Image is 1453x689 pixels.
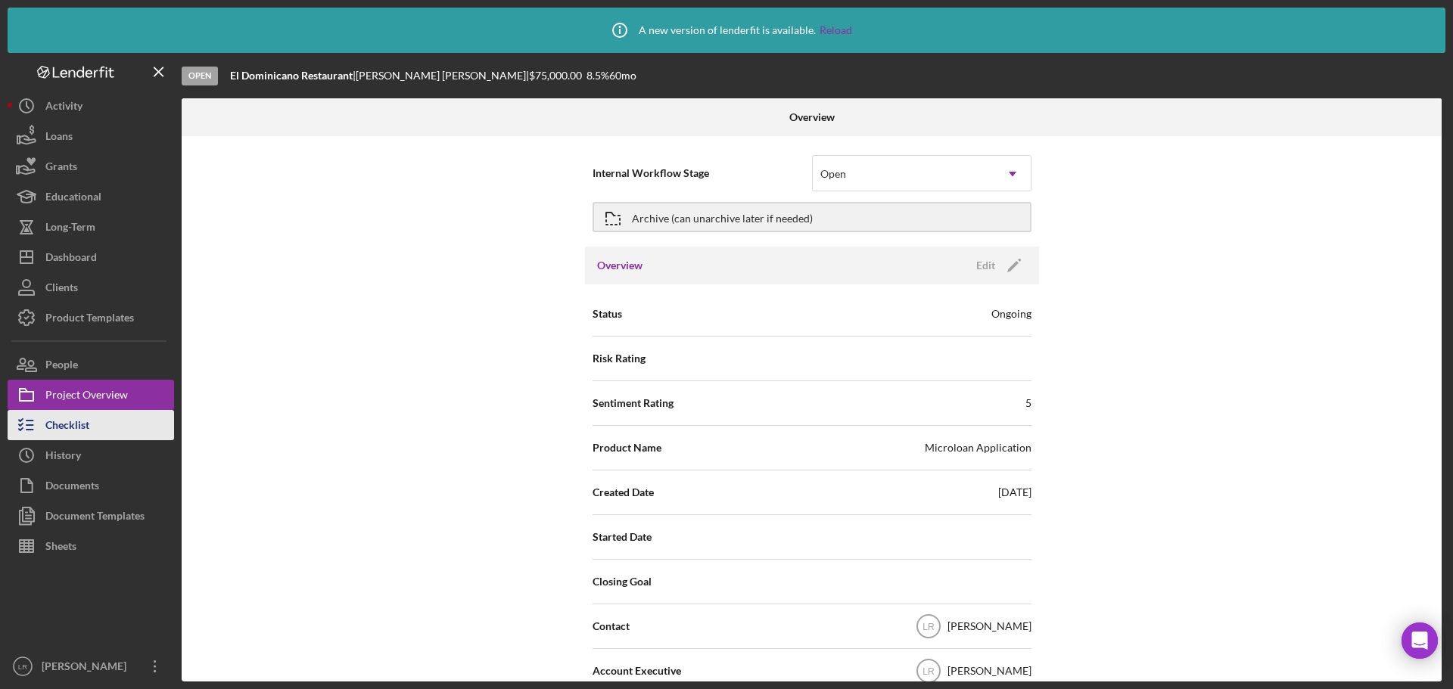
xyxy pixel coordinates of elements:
[529,70,586,82] div: $75,000.00
[18,663,27,671] text: LR
[593,529,652,545] span: Started Date
[45,410,89,444] div: Checklist
[8,303,174,333] button: Product Templates
[8,242,174,272] button: Dashboard
[593,619,630,634] span: Contact
[593,351,646,366] span: Risk Rating
[967,254,1027,277] button: Edit
[8,182,174,212] button: Educational
[925,440,1031,455] div: Microloan Application
[230,70,356,82] div: |
[609,70,636,82] div: 60 mo
[8,470,174,501] button: Documents
[1402,622,1438,659] div: Open Intercom Messenger
[45,91,82,125] div: Activity
[923,622,935,632] text: LR
[45,531,76,565] div: Sheets
[45,182,101,216] div: Educational
[8,151,174,182] button: Grants
[1025,396,1031,411] div: 5
[45,380,128,414] div: Project Overview
[356,70,529,82] div: [PERSON_NAME] [PERSON_NAME] |
[8,272,174,303] button: Clients
[947,619,1031,634] div: [PERSON_NAME]
[947,663,1031,678] div: [PERSON_NAME]
[45,470,99,504] div: Documents
[182,67,218,85] div: Open
[632,203,813,231] div: Archive (can unarchive later if needed)
[45,121,73,155] div: Loans
[45,242,97,276] div: Dashboard
[38,651,136,685] div: [PERSON_NAME]
[593,663,681,678] span: Account Executive
[593,202,1031,232] button: Archive (can unarchive later if needed)
[593,396,674,411] span: Sentiment Rating
[8,651,174,681] button: LR[PERSON_NAME]
[991,306,1031,321] div: Ongoing
[8,212,174,242] button: Long-Term
[586,70,609,82] div: 8.5 %
[820,168,846,180] div: Open
[8,121,174,151] button: Loans
[8,91,174,121] button: Activity
[45,272,78,306] div: Clients
[8,380,174,410] button: Project Overview
[593,166,812,181] span: Internal Workflow Stage
[230,69,353,82] b: El Dominicano Restaurant
[8,349,174,380] button: People
[593,440,661,455] span: Product Name
[8,440,174,470] button: History
[45,440,81,474] div: History
[593,485,654,500] span: Created Date
[976,254,995,277] div: Edit
[923,666,935,677] text: LR
[593,306,622,321] span: Status
[45,501,145,535] div: Document Templates
[789,111,835,123] b: Overview
[8,501,174,531] button: Document Templates
[45,349,78,383] div: People
[820,24,852,36] a: Reload
[601,11,852,49] div: A new version of lenderfit is available.
[8,531,174,561] button: Sheets
[8,410,174,440] button: Checklist
[45,151,77,185] div: Grants
[593,574,652,589] span: Closing Goal
[998,485,1031,500] div: [DATE]
[597,258,642,273] h3: Overview
[45,212,95,246] div: Long-Term
[45,303,134,337] div: Product Templates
